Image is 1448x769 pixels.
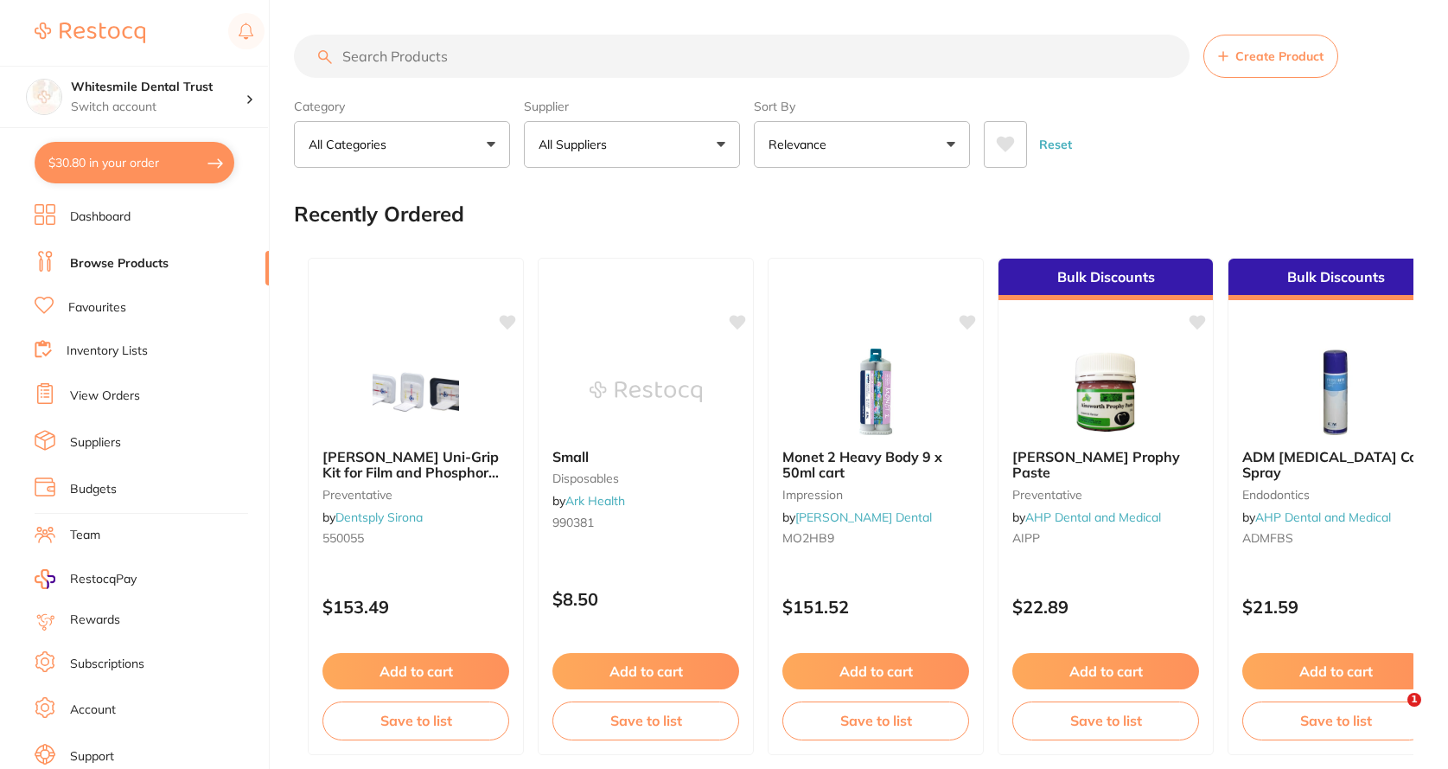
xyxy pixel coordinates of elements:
[1012,488,1199,502] small: preventative
[1407,693,1421,707] span: 1
[70,527,100,544] a: Team
[552,702,739,740] button: Save to list
[71,99,246,116] p: Switch account
[1235,49,1324,63] span: Create Product
[552,471,739,485] small: disposables
[70,255,169,272] a: Browse Products
[27,80,61,114] img: Whitesmile Dental Trust
[1372,693,1413,734] iframe: Intercom live chat
[565,493,625,509] a: Ark Health
[1012,597,1199,617] p: $22.89
[795,509,932,525] a: [PERSON_NAME] Dental
[1242,702,1429,740] button: Save to list
[1012,531,1199,545] small: AIPP
[524,99,740,114] label: Supplier
[782,531,969,545] small: MO2HB9
[1025,509,1161,525] a: AHP Dental and Medical
[322,488,509,502] small: preventative
[820,349,932,435] img: Monet 2 Heavy Body 9 x 50ml cart
[322,653,509,689] button: Add to cart
[35,569,55,589] img: RestocqPay
[360,349,472,435] img: Rinn Uni-Grip Kit for Film and Phosphor Plates
[552,589,739,609] p: $8.50
[322,531,509,545] small: 550055
[1242,449,1429,481] b: ADM Frostbite Cold Spray
[552,449,739,465] b: Small
[552,493,625,509] span: by
[68,299,126,317] a: Favourites
[1012,653,1199,689] button: Add to cart
[322,449,509,481] b: Rinn Uni-Grip Kit for Film and Phosphor Plates
[35,569,137,589] a: RestocqPay
[782,597,969,617] p: $151.52
[1242,509,1391,525] span: by
[782,653,969,689] button: Add to cart
[769,136,833,153] p: Relevance
[70,434,121,452] a: Suppliers
[552,653,739,689] button: Add to cart
[552,516,739,529] small: 990381
[524,121,740,168] button: All Suppliers
[782,449,969,481] b: Monet 2 Heavy Body 9 x 50ml cart
[322,597,509,617] p: $153.49
[70,748,114,766] a: Support
[1034,121,1077,168] button: Reset
[294,35,1190,78] input: Search Products
[1255,509,1391,525] a: AHP Dental and Medical
[1242,653,1429,689] button: Add to cart
[335,509,423,525] a: Dentsply Sirona
[1242,488,1429,502] small: endodontics
[70,208,131,226] a: Dashboard
[782,509,932,525] span: by
[782,702,969,740] button: Save to list
[1242,597,1429,617] p: $21.59
[1012,449,1199,481] b: Ainsworth Prophy Paste
[1203,35,1338,78] button: Create Product
[539,136,614,153] p: All Suppliers
[782,488,969,502] small: impression
[70,656,144,673] a: Subscriptions
[294,99,510,114] label: Category
[1049,349,1162,435] img: Ainsworth Prophy Paste
[590,349,702,435] img: Small
[70,571,137,588] span: RestocqPay
[35,22,145,43] img: Restocq Logo
[67,343,148,360] a: Inventory Lists
[754,121,970,168] button: Relevance
[35,13,145,53] a: Restocq Logo
[70,702,116,719] a: Account
[322,702,509,740] button: Save to list
[294,202,464,227] h2: Recently Ordered
[294,121,510,168] button: All Categories
[1228,259,1443,300] div: Bulk Discounts
[70,612,120,629] a: Rewards
[322,509,423,525] span: by
[35,142,234,183] button: $30.80 in your order
[309,136,393,153] p: All Categories
[998,259,1213,300] div: Bulk Discounts
[1242,531,1429,545] small: ADMFBS
[70,481,117,498] a: Budgets
[754,99,970,114] label: Sort By
[70,388,140,405] a: View Orders
[1012,509,1161,525] span: by
[1012,702,1199,740] button: Save to list
[71,79,246,96] h4: Whitesmile Dental Trust
[1279,349,1392,435] img: ADM Frostbite Cold Spray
